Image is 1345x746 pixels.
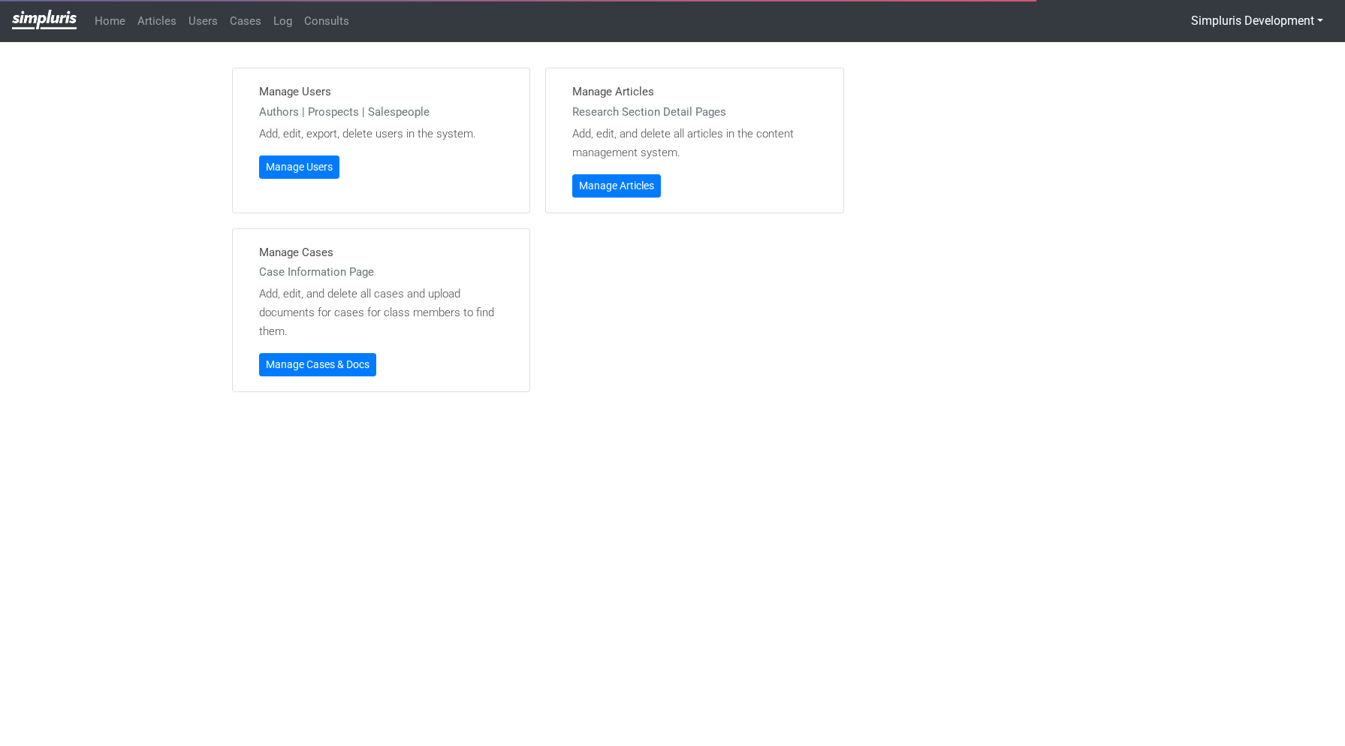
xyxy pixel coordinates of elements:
[572,83,817,101] h5: Manage Articles
[182,7,224,36] a: Users
[12,10,77,29] img: Privacy-class-action
[224,7,267,36] a: Cases
[259,105,504,119] h6: Authors | Prospects | Salespeople
[259,285,504,341] p: Add, edit, and delete all cases and upload documents for cases for class members to find them.
[1181,7,1333,35] button: Simpluris Development
[298,7,355,36] a: Consults
[259,83,504,101] h5: Manage Users
[259,353,376,376] a: Manage Cases & Docs
[572,174,661,198] a: Manage Articles
[131,7,182,36] a: Articles
[259,125,504,143] p: Add, edit, export, delete users in the system.
[259,265,504,279] h6: Case Information Page
[572,105,817,119] h6: Research Section Detail Pages
[259,244,504,261] h5: Manage Cases
[572,125,817,162] p: Add, edit, and delete all articles in the content management system.
[89,7,131,36] a: Home
[259,156,339,179] a: Manage Users
[267,7,298,36] a: Log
